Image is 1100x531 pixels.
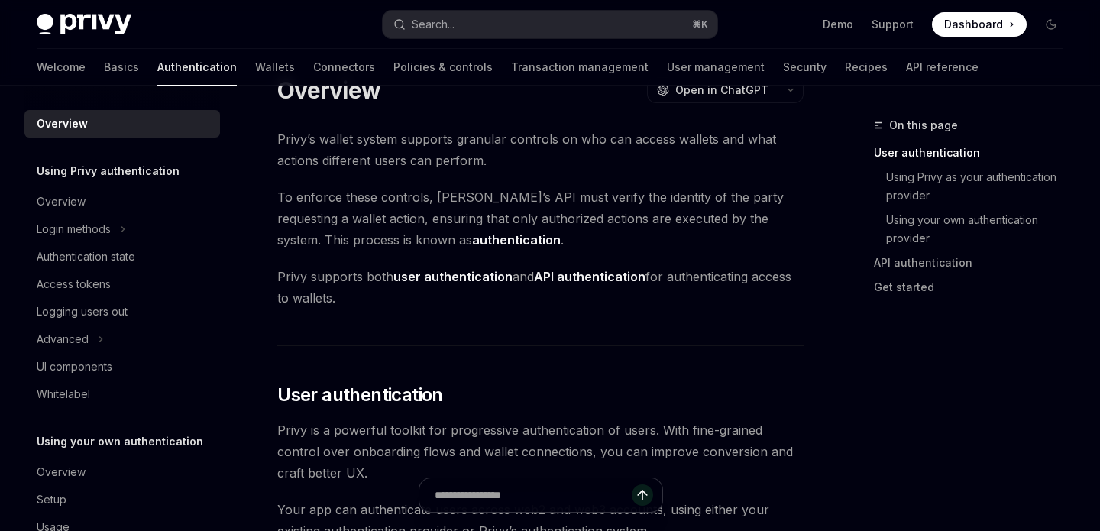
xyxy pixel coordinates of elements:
[675,83,768,98] span: Open in ChatGPT
[24,270,220,298] a: Access tokens
[277,383,443,407] span: User authentication
[906,49,979,86] a: API reference
[37,432,203,451] h5: Using your own authentication
[393,269,513,284] strong: user authentication
[277,186,804,251] span: To enforce these controls, [PERSON_NAME]’s API must verify the identity of the party requesting a...
[277,76,380,104] h1: Overview
[874,141,1076,165] a: User authentication
[37,115,88,133] div: Overview
[1039,12,1063,37] button: Toggle dark mode
[886,165,1076,208] a: Using Privy as your authentication provider
[37,463,86,481] div: Overview
[647,77,778,103] button: Open in ChatGPT
[632,484,653,506] button: Send message
[667,49,765,86] a: User management
[24,110,220,138] a: Overview
[874,251,1076,275] a: API authentication
[37,358,112,376] div: UI components
[783,49,827,86] a: Security
[37,491,66,509] div: Setup
[37,220,111,238] div: Login methods
[157,49,237,86] a: Authentication
[889,116,958,134] span: On this page
[393,49,493,86] a: Policies & controls
[313,49,375,86] a: Connectors
[24,353,220,380] a: UI components
[37,49,86,86] a: Welcome
[277,266,804,309] span: Privy supports both and for authenticating access to wallets.
[932,12,1027,37] a: Dashboard
[37,303,128,321] div: Logging users out
[845,49,888,86] a: Recipes
[472,232,561,248] strong: authentication
[277,419,804,484] span: Privy is a powerful toolkit for progressive authentication of users. With fine-grained control ov...
[886,208,1076,251] a: Using your own authentication provider
[37,385,90,403] div: Whitelabel
[37,275,111,293] div: Access tokens
[24,188,220,215] a: Overview
[37,330,89,348] div: Advanced
[24,380,220,408] a: Whitelabel
[277,128,804,171] span: Privy’s wallet system supports granular controls on who can access wallets and what actions diffe...
[383,11,717,38] button: Search...⌘K
[872,17,914,32] a: Support
[24,486,220,513] a: Setup
[104,49,139,86] a: Basics
[37,248,135,266] div: Authentication state
[534,269,645,284] strong: API authentication
[24,458,220,486] a: Overview
[511,49,649,86] a: Transaction management
[823,17,853,32] a: Demo
[24,298,220,325] a: Logging users out
[944,17,1003,32] span: Dashboard
[37,14,131,35] img: dark logo
[692,18,708,31] span: ⌘ K
[874,275,1076,299] a: Get started
[412,15,455,34] div: Search...
[24,243,220,270] a: Authentication state
[37,193,86,211] div: Overview
[37,162,180,180] h5: Using Privy authentication
[255,49,295,86] a: Wallets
